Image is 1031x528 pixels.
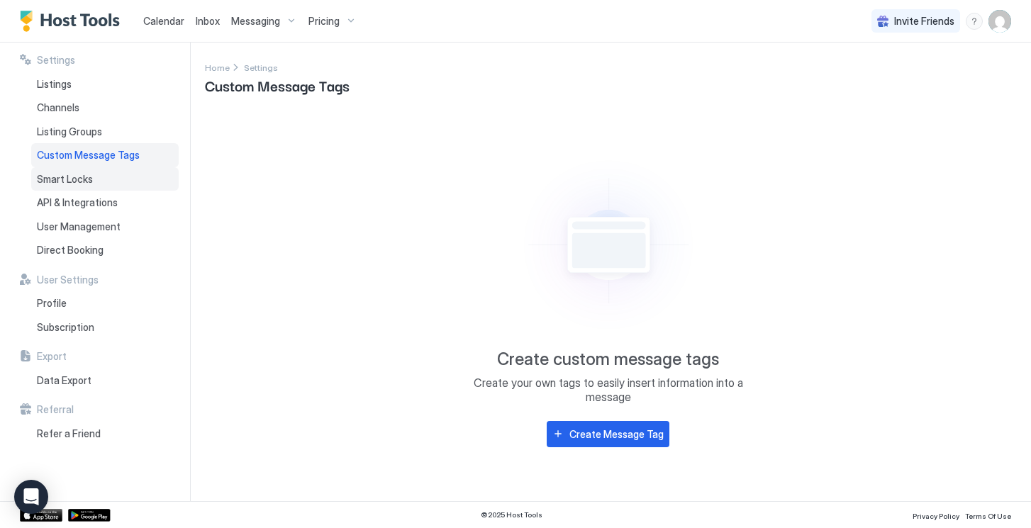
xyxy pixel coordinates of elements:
[31,96,179,120] a: Channels
[20,11,126,32] a: Host Tools Logo
[37,173,93,186] span: Smart Locks
[244,60,278,74] a: Settings
[37,101,79,114] span: Channels
[244,62,278,73] span: Settings
[196,13,220,28] a: Inbox
[31,143,179,167] a: Custom Message Tags
[37,427,101,440] span: Refer a Friend
[37,297,67,310] span: Profile
[31,72,179,96] a: Listings
[37,274,99,286] span: User Settings
[31,167,179,191] a: Smart Locks
[988,10,1011,33] div: User profile
[308,15,340,28] span: Pricing
[37,374,91,387] span: Data Export
[31,315,179,339] a: Subscription
[68,509,111,522] a: Google Play Store
[31,120,179,144] a: Listing Groups
[37,220,121,233] span: User Management
[231,15,280,28] span: Messaging
[205,62,230,73] span: Home
[20,509,62,522] a: App Store
[37,125,102,138] span: Listing Groups
[31,191,179,215] a: API & Integrations
[31,291,179,315] a: Profile
[37,149,140,162] span: Custom Message Tags
[497,349,719,370] span: Create custom message tags
[913,507,959,522] a: Privacy Policy
[37,321,94,334] span: Subscription
[467,376,750,404] span: Create your own tags to easily insert information into a message
[913,512,959,520] span: Privacy Policy
[196,15,220,27] span: Inbox
[14,480,48,514] div: Open Intercom Messenger
[966,13,983,30] div: menu
[31,369,179,393] a: Data Export
[31,422,179,446] a: Refer a Friend
[894,15,954,28] span: Invite Friends
[37,54,75,67] span: Settings
[31,215,179,239] a: User Management
[143,13,184,28] a: Calendar
[37,403,74,416] span: Referral
[205,74,350,96] span: Custom Message Tags
[965,507,1011,522] a: Terms Of Use
[37,196,118,209] span: API & Integrations
[569,427,664,442] div: Create Message Tag
[205,60,230,74] div: Breadcrumb
[481,510,542,519] span: © 2025 Host Tools
[965,512,1011,520] span: Terms Of Use
[143,15,184,27] span: Calendar
[31,238,179,262] a: Direct Booking
[37,244,104,257] span: Direct Booking
[244,60,278,74] div: Breadcrumb
[205,60,230,74] a: Home
[37,350,67,363] span: Export
[37,78,72,91] span: Listings
[547,421,669,447] button: Create Message Tag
